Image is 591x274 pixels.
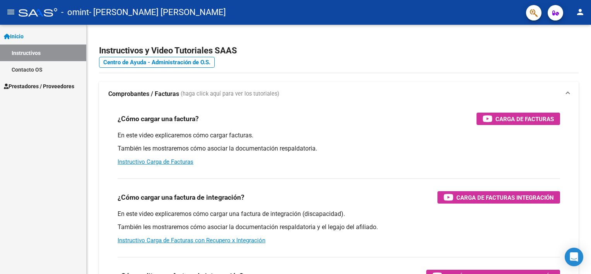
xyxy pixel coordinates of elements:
[181,90,279,98] span: (haga click aquí para ver los tutoriales)
[118,158,193,165] a: Instructivo Carga de Facturas
[495,114,554,124] span: Carga de Facturas
[118,131,560,140] p: En este video explicaremos cómo cargar facturas.
[456,193,554,202] span: Carga de Facturas Integración
[118,237,265,244] a: Instructivo Carga de Facturas con Recupero x Integración
[477,113,560,125] button: Carga de Facturas
[99,82,579,106] mat-expansion-panel-header: Comprobantes / Facturas (haga click aquí para ver los tutoriales)
[99,57,215,68] a: Centro de Ayuda - Administración de O.S.
[437,191,560,204] button: Carga de Facturas Integración
[118,192,244,203] h3: ¿Cómo cargar una factura de integración?
[61,4,89,21] span: - omint
[118,113,199,124] h3: ¿Cómo cargar una factura?
[4,82,74,91] span: Prestadores / Proveedores
[6,7,15,17] mat-icon: menu
[118,223,560,231] p: También les mostraremos cómo asociar la documentación respaldatoria y el legajo del afiliado.
[118,210,560,218] p: En este video explicaremos cómo cargar una factura de integración (discapacidad).
[108,90,179,98] strong: Comprobantes / Facturas
[89,4,226,21] span: - [PERSON_NAME] [PERSON_NAME]
[118,144,560,153] p: También les mostraremos cómo asociar la documentación respaldatoria.
[99,43,579,58] h2: Instructivos y Video Tutoriales SAAS
[565,248,583,266] div: Open Intercom Messenger
[576,7,585,17] mat-icon: person
[4,32,24,41] span: Inicio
